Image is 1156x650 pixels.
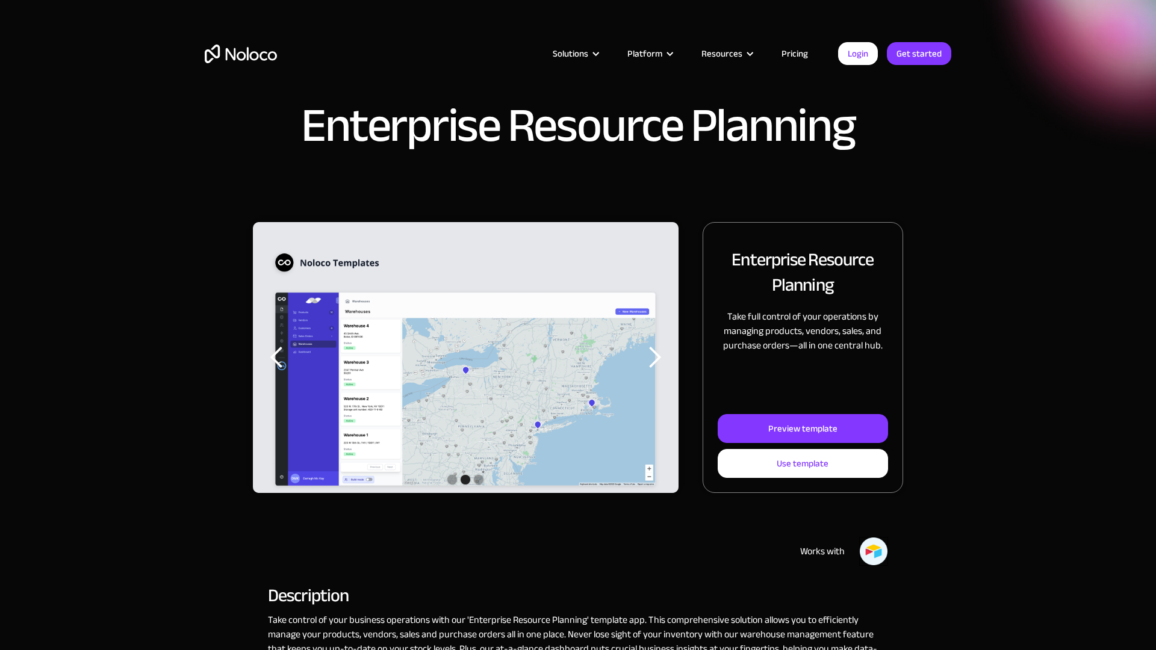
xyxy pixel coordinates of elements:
[630,222,679,493] div: next slide
[205,45,277,63] a: home
[777,456,828,471] div: Use template
[301,102,854,150] h1: Enterprise Resource Planning
[474,475,483,484] div: Show slide 3 of 3
[800,544,845,559] div: Works with
[253,222,679,493] div: 2 of 3
[553,46,588,61] div: Solutions
[461,475,470,484] div: Show slide 2 of 3
[268,590,888,601] h2: Description
[718,309,888,353] p: Take full control of your operations by managing products, vendors, sales, and purchase orders—al...
[718,247,888,297] h2: Enterprise Resource Planning
[838,42,878,65] a: Login
[887,42,951,65] a: Get started
[253,222,679,493] div: carousel
[538,46,612,61] div: Solutions
[766,46,823,61] a: Pricing
[447,475,457,484] div: Show slide 1 of 3
[768,421,837,436] div: Preview template
[859,537,888,566] img: Airtable
[718,414,888,443] a: Preview template
[686,46,766,61] div: Resources
[612,46,686,61] div: Platform
[627,46,662,61] div: Platform
[701,46,742,61] div: Resources
[718,449,888,478] a: Use template
[253,222,301,493] div: previous slide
